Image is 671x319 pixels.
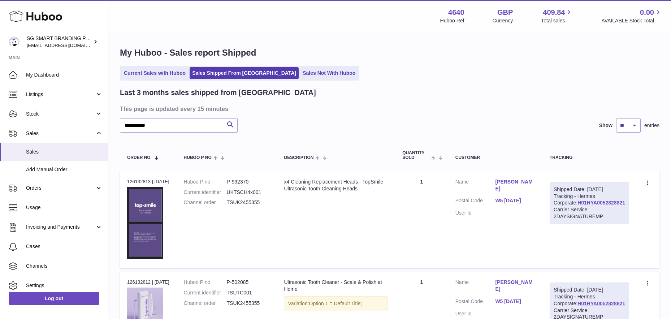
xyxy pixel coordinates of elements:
[184,199,227,206] dt: Channel order
[455,197,495,206] dt: Postal Code
[495,197,535,204] a: W5 [DATE]
[554,186,625,193] div: Shipped Date: [DATE]
[26,282,103,289] span: Settings
[495,178,535,192] a: [PERSON_NAME]
[402,151,429,160] span: Quantity Sold
[550,155,629,160] div: Tracking
[300,67,358,79] a: Sales Not With Huboo
[26,91,95,98] span: Listings
[550,182,629,224] div: Tracking - Hermes Corporate:
[554,286,625,293] div: Shipped Date: [DATE]
[541,8,573,24] a: 409.84 Total sales
[190,67,299,79] a: Sales Shipped From [GEOGRAPHIC_DATA]
[640,8,654,17] span: 0.00
[120,105,658,113] h3: This page is updated every 15 minutes
[577,301,625,306] a: H01HYA0052828821
[26,204,103,211] span: Usage
[440,17,464,24] div: Huboo Ref
[541,17,573,24] span: Total sales
[127,279,169,285] div: 126132812 | [DATE]
[543,8,565,17] span: 409.84
[554,206,625,220] div: Carrier Service: 2DAYSIGNATUREMP
[184,300,227,307] dt: Channel order
[577,200,625,206] a: H01HYA0052828821
[497,8,513,17] strong: GBP
[184,178,227,185] dt: Huboo P no
[495,279,535,293] a: [PERSON_NAME]
[9,292,99,305] a: Log out
[184,155,212,160] span: Huboo P no
[455,310,495,317] dt: User Id
[493,17,513,24] div: Currency
[455,298,495,307] dt: Postal Code
[184,289,227,296] dt: Current identifier
[26,166,103,173] span: Add Manual Order
[227,189,270,196] dd: UKTSCH4x001
[227,300,270,307] dd: TSUK2455355
[27,42,106,48] span: [EMAIL_ADDRESS][DOMAIN_NAME]
[455,155,535,160] div: Customer
[184,189,227,196] dt: Current identifier
[184,279,227,286] dt: Huboo P no
[455,210,495,216] dt: User Id
[120,88,316,98] h2: Last 3 months sales shipped from [GEOGRAPHIC_DATA]
[227,279,270,286] dd: P-502085
[127,187,163,259] img: 46401723452454.png
[26,130,95,137] span: Sales
[284,279,388,293] div: Ultrasonic Tooth Cleaner - Scale & Polish at Home
[495,298,535,305] a: W5 [DATE]
[227,199,270,206] dd: TSUK2455355
[227,178,270,185] dd: P-992370
[26,224,95,230] span: Invoicing and Payments
[26,243,103,250] span: Cases
[127,155,151,160] span: Order No
[127,178,169,185] div: 126132813 | [DATE]
[120,47,659,59] h1: My Huboo - Sales report Shipped
[601,17,662,24] span: AVAILABLE Stock Total
[27,35,92,49] div: SG SMART BRANDING PTE. LTD.
[284,155,313,160] span: Description
[26,72,103,78] span: My Dashboard
[455,178,495,194] dt: Name
[26,263,103,270] span: Channels
[448,8,464,17] strong: 4640
[395,171,448,268] td: 1
[121,67,188,79] a: Current Sales with Huboo
[284,296,388,311] div: Variation:
[9,36,20,47] img: uktopsmileshipping@gmail.com
[309,301,362,306] span: Option 1 = Default Title;
[26,111,95,117] span: Stock
[455,279,495,294] dt: Name
[599,122,612,129] label: Show
[227,289,270,296] dd: TSUTC001
[26,185,95,191] span: Orders
[601,8,662,24] a: 0.00 AVAILABLE Stock Total
[26,148,103,155] span: Sales
[284,178,388,192] div: x4 Cleaning Replacement Heads - TopSmile Ultrasonic Tooth Cleaning Heads
[644,122,659,129] span: entries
